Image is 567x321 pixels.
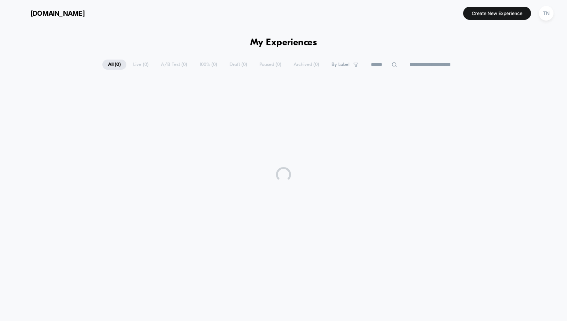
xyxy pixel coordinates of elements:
h1: My Experiences [250,37,317,48]
button: Create New Experience [463,7,531,20]
span: By Label [331,62,349,67]
button: TN [537,6,556,21]
div: TN [539,6,553,21]
button: [DOMAIN_NAME] [11,7,87,19]
span: [DOMAIN_NAME] [30,9,85,17]
span: All ( 0 ) [102,60,126,70]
